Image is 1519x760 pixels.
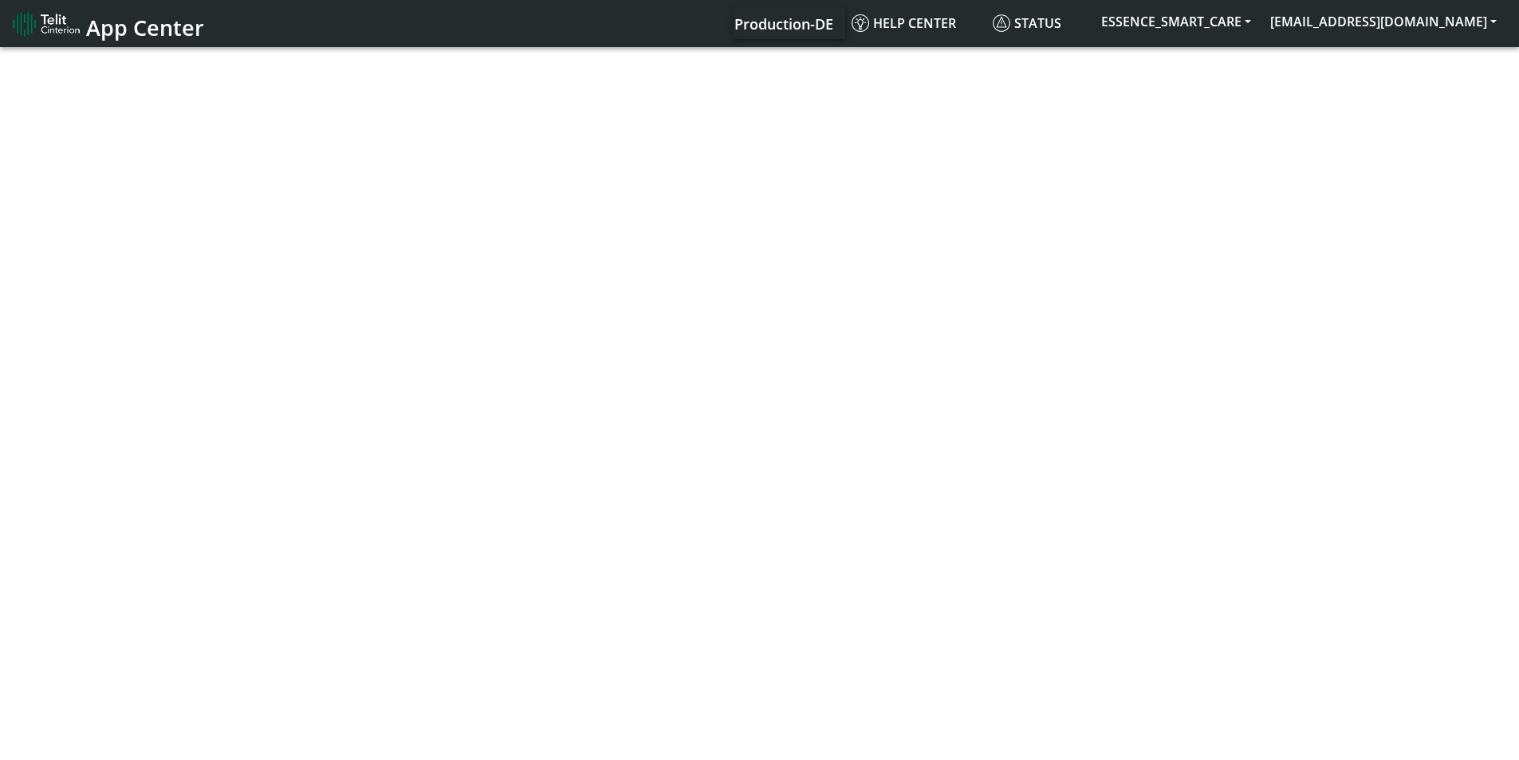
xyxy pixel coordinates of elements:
[1092,7,1261,36] button: ESSENCE_SMART_CARE
[1261,7,1506,36] button: [EMAIL_ADDRESS][DOMAIN_NAME]
[852,14,956,32] span: Help center
[993,14,1061,32] span: Status
[86,13,204,42] span: App Center
[734,14,833,33] span: Production-DE
[734,7,832,39] a: Your current platform instance
[13,11,80,37] img: logo-telit-cinterion-gw-new.png
[845,7,986,39] a: Help center
[852,14,869,32] img: knowledge.svg
[986,7,1092,39] a: Status
[13,6,202,41] a: App Center
[993,14,1010,32] img: status.svg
